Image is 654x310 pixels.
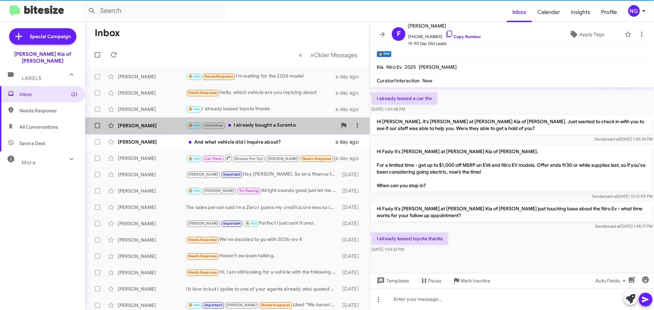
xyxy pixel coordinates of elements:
span: Profile [596,2,622,22]
span: All Conversations [19,124,58,130]
div: NG [628,5,640,17]
nav: Page navigation example [295,48,361,62]
div: [DATE] [339,269,364,276]
div: a day ago [336,73,364,80]
span: [DATE] 1:54:32 PM [371,247,404,252]
div: I already bought a Sorento [186,121,337,129]
span: 🔥 Hot [188,157,200,161]
div: [PERSON_NAME] [118,106,186,113]
div: I already leased toyota thanks [186,105,336,113]
span: New [422,78,432,84]
div: [PERSON_NAME] [118,122,186,129]
button: Next [306,48,361,62]
span: Save a Deal [19,140,45,147]
input: Search [82,3,225,19]
span: 🔥 Hot [188,303,200,307]
div: [DATE] [339,253,364,260]
p: Hi Fady it's [PERSON_NAME] at [PERSON_NAME] Kia of [PERSON_NAME] just touching base about the Nir... [371,202,653,222]
span: Mark Inactive [461,275,490,287]
div: Alright sounds good just let me know! [186,187,339,195]
div: [PERSON_NAME] [118,269,186,276]
span: Unfinished [204,123,223,128]
span: 🔥 Hot [245,221,257,226]
span: 🔥 Hot [188,74,200,79]
span: [PERSON_NAME] [268,157,298,161]
a: Special Campaign [9,28,76,45]
div: [PERSON_NAME] [118,138,186,145]
span: Special Campaign [30,33,71,40]
a: Inbox [507,2,532,22]
div: [PERSON_NAME] [118,155,186,162]
span: Templates [375,275,409,287]
div: Hey [PERSON_NAME], So on a finance that Sportage we could keep you below 600 a month with about $... [186,170,339,178]
span: said at [608,224,620,229]
div: [DATE] [339,204,364,211]
span: Needs Response [188,254,217,258]
span: Inbox [19,91,77,98]
span: Needs Response [302,157,331,161]
span: » [310,51,314,59]
span: Call Them [204,157,222,161]
div: [DATE] [339,187,364,194]
span: 15-90 Day Old Leads [408,40,481,47]
span: Apply Tags [579,28,604,40]
span: Bitesize Pro-Tip! [235,157,263,161]
div: [PERSON_NAME] [118,187,186,194]
div: I'm waiting for the 2026 model [186,72,336,80]
div: [DATE] [339,171,364,178]
button: Pause [415,275,447,287]
button: Templates [370,275,415,287]
span: « [299,51,302,59]
span: Important [223,221,241,226]
div: [PERSON_NAME] [118,220,186,227]
a: Calendar [532,2,565,22]
span: Sender [DATE] 12:10:09 PM [592,194,653,199]
span: Older Messages [314,51,357,59]
div: [PERSON_NAME] [118,204,186,211]
span: [PERSON_NAME] [408,22,481,30]
span: said at [608,136,620,142]
span: 2025 [405,64,416,70]
button: Mark Inactive [447,275,496,287]
small: 🔥 Hot [377,51,391,57]
div: Liked “We haven't put it on our lot yet; it's supposed to be priced in the mid-30s.” [186,301,339,309]
div: [DATE] [339,285,364,292]
div: a day ago [336,89,364,96]
span: [PERSON_NAME] [204,189,235,193]
div: The sales person said Im a Zero I guess my credit score was so low I couldnt leave the lot with a... [186,204,339,211]
div: [PERSON_NAME] [118,171,186,178]
button: Apply Tags [551,28,621,40]
span: Needs Response [204,74,233,79]
h1: Inbox [95,28,120,38]
div: Any updates on eta [186,154,336,162]
span: F [397,29,401,39]
div: Perfect I just sent it over. [186,219,339,227]
span: [DATE] 1:50:48 PM [371,107,405,112]
span: Try Pausing [239,189,259,193]
button: Auto Fields [590,275,634,287]
a: Insights [565,2,596,22]
span: Important [204,303,222,307]
span: Needs Response [19,107,77,114]
div: [DATE] [339,302,364,309]
button: NG [622,5,647,17]
div: [PERSON_NAME] [118,253,186,260]
span: Curator/Interaction [377,78,420,84]
button: Previous [295,48,307,62]
span: Sender [DATE] 1:45:17 PM [595,224,653,229]
span: Needs Response [188,270,217,275]
span: 🔥 Hot [188,107,200,111]
span: [PERSON_NAME] [227,303,257,307]
div: Hello, which vehicle are you replying about [186,89,336,97]
span: Kia [377,64,384,70]
span: Needs Response [261,303,290,307]
div: [PERSON_NAME] [118,302,186,309]
span: 🔥 Hot [188,123,200,128]
span: (2) [71,91,77,98]
div: [PERSON_NAME] [118,73,186,80]
div: [DATE] [339,220,364,227]
p: Hi [PERSON_NAME], it's [PERSON_NAME] at [PERSON_NAME] Kia of [PERSON_NAME]. Just wanted to check ... [371,115,653,134]
div: And what vehicle did I inquire about? [186,138,336,145]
